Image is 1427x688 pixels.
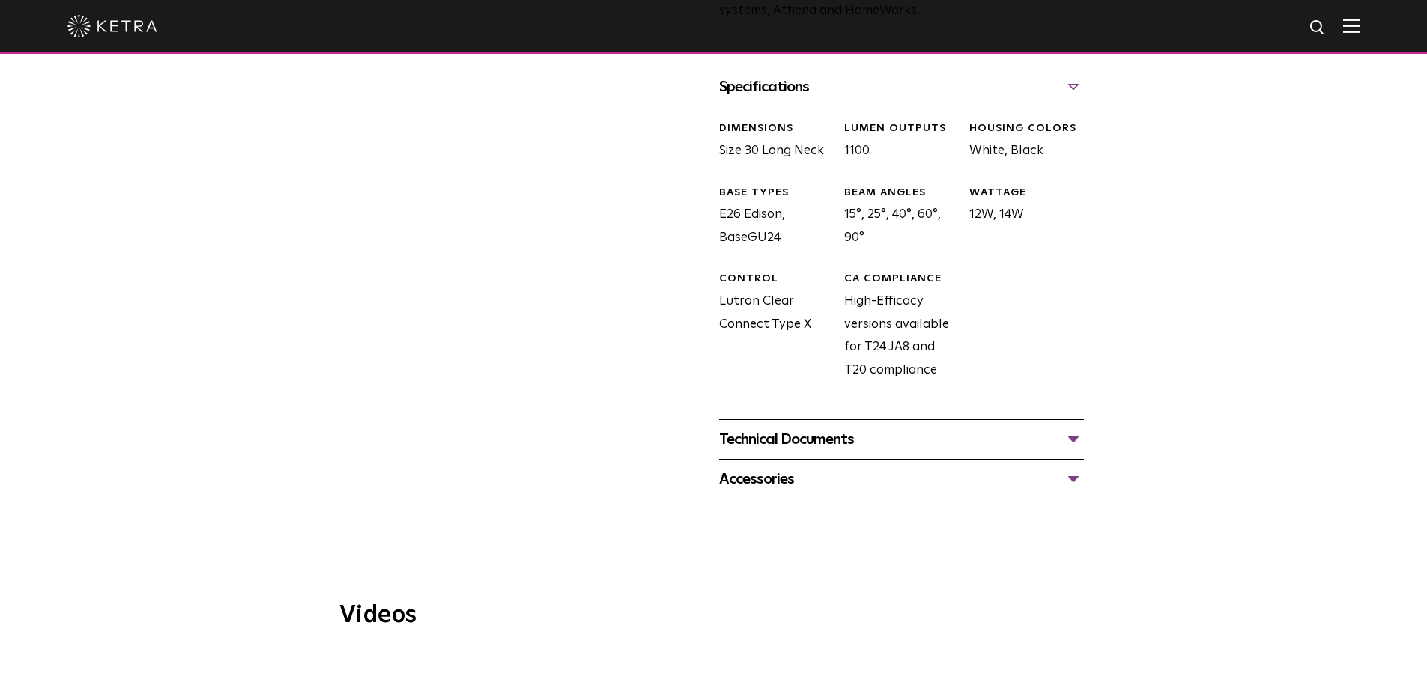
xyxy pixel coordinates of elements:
[844,186,958,201] div: BEAM ANGLES
[719,121,833,136] div: DIMENSIONS
[833,186,958,250] div: 15°, 25°, 40°, 60°, 90°
[969,186,1083,201] div: WATTAGE
[719,272,833,287] div: CONTROL
[1309,19,1327,37] img: search icon
[719,186,833,201] div: BASE TYPES
[339,603,1088,627] h3: Videos
[844,121,958,136] div: LUMEN OUTPUTS
[719,427,1084,451] div: Technical Documents
[708,186,833,250] div: E26 Edison, BaseGU24
[719,75,1084,99] div: Specifications
[958,186,1083,250] div: 12W, 14W
[844,272,958,287] div: CA COMPLIANCE
[833,121,958,162] div: 1100
[969,121,1083,136] div: HOUSING COLORS
[67,15,157,37] img: ketra-logo-2019-white
[708,121,833,162] div: Size 30 Long Neck
[719,467,1084,491] div: Accessories
[1343,19,1360,33] img: Hamburger%20Nav.svg
[958,121,1083,162] div: White, Black
[708,272,833,382] div: Lutron Clear Connect Type X
[833,272,958,382] div: High-Efficacy versions available for T24 JA8 and T20 compliance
